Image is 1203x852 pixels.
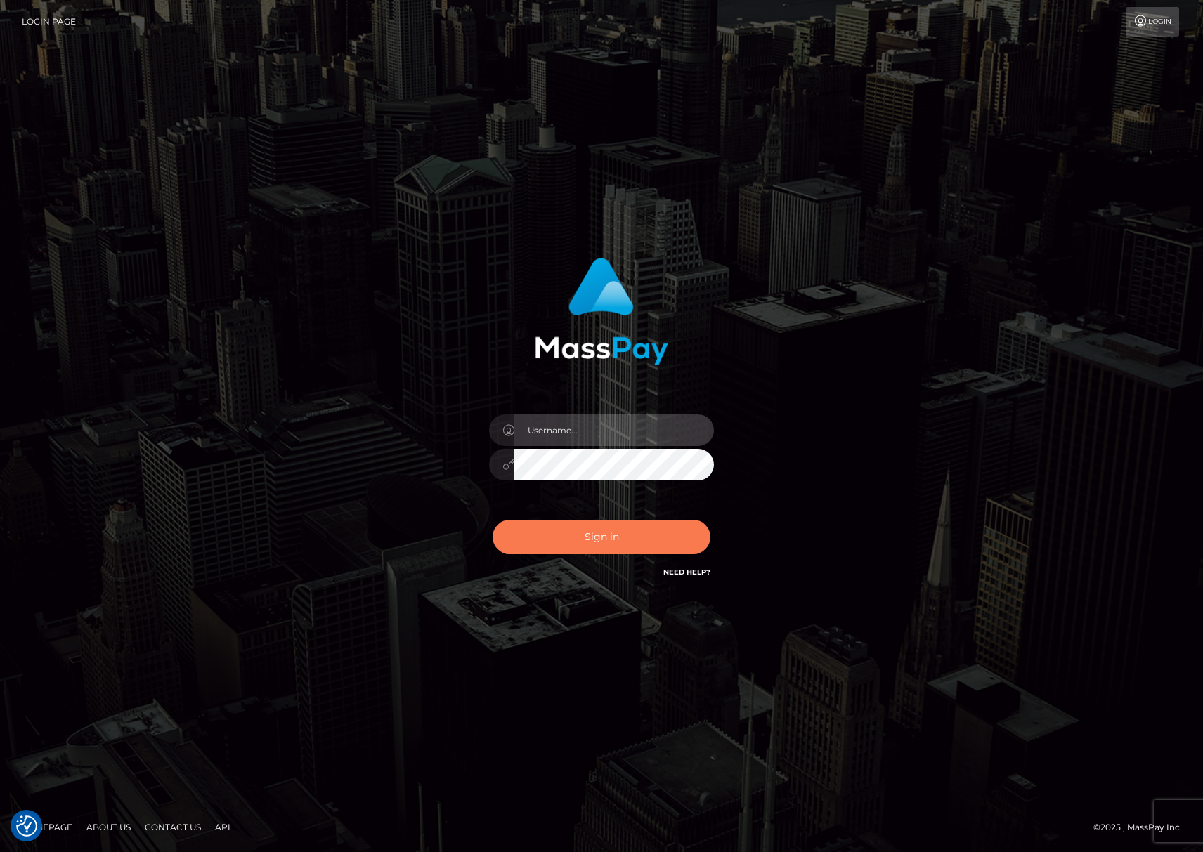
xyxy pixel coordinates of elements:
[514,414,714,446] input: Username...
[15,816,78,838] a: Homepage
[22,7,76,37] a: Login Page
[535,258,668,365] img: MassPay Login
[1093,820,1192,835] div: © 2025 , MassPay Inc.
[81,816,136,838] a: About Us
[1126,7,1179,37] a: Login
[663,568,710,577] a: Need Help?
[139,816,207,838] a: Contact Us
[493,520,710,554] button: Sign in
[209,816,236,838] a: API
[16,815,37,837] img: Revisit consent button
[16,815,37,837] button: Consent Preferences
